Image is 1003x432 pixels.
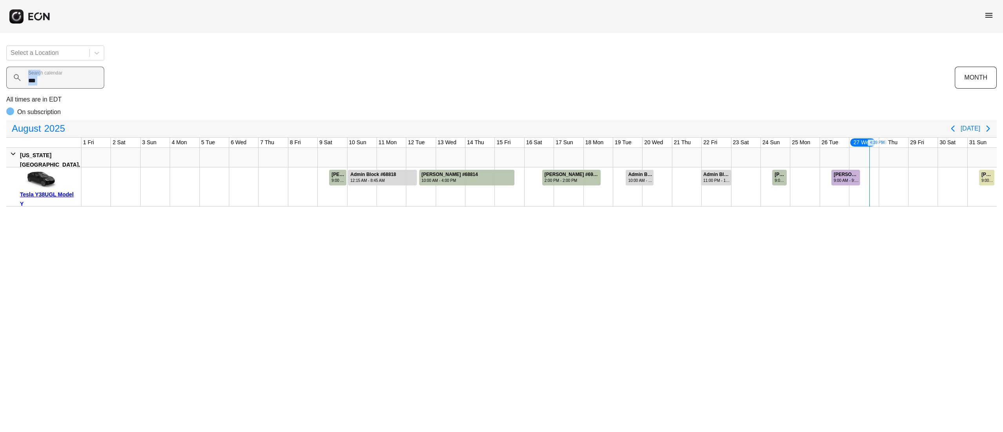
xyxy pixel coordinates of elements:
div: 9 Sat [318,138,334,147]
div: Rented for 1 days by rich wagner Current status is completed [329,167,347,185]
div: 1 Fri [81,138,96,147]
span: 2025 [43,121,67,136]
div: 2 Sat [111,138,127,147]
div: 16 Sat [525,138,543,147]
img: car [20,170,59,190]
div: Rented for 3 days by Admin Block Current status is rental [348,167,417,185]
div: 18 Mon [584,138,605,147]
div: Rented for 1 days by Han Ju Ryu Current status is cleaning [831,167,860,185]
div: Tesla Y38UGL Model Y [20,190,78,209]
button: Next page [980,121,996,136]
span: menu [984,11,994,20]
p: On subscription [17,107,61,117]
div: Rented for 2 days by Admin Block Current status is rental [701,167,731,185]
div: 22 Fri [702,138,719,147]
button: MONTH [955,67,997,89]
div: Admin Block #70228 [703,172,730,178]
button: Previous page [945,121,961,136]
div: 25 Mon [790,138,812,147]
p: All times are in EDT [6,95,997,104]
div: 8 Fri [288,138,302,147]
div: [PERSON_NAME] #68648 [834,172,859,178]
div: 10:00 AM - 9:00 AM [628,178,652,183]
div: Admin Block #68818 [350,172,396,178]
div: Admin Block #70552 [628,172,652,178]
div: 27 Wed [849,138,876,147]
div: Rented for 1 days by Justin Levy Current status is completed [772,167,787,185]
div: 3 Sun [141,138,158,147]
div: [PERSON_NAME] #69745 [981,172,994,178]
div: Rented for 1 days by Justin Levy Current status is verified [979,167,995,185]
div: Rented for 1 days by Admin Block Current status is rental [625,167,654,185]
div: 14 Thu [465,138,485,147]
label: Search calendar [28,70,62,76]
div: 12 Tue [406,138,426,147]
button: August2025 [7,121,70,136]
div: 2:00 PM - 2:00 PM [545,178,600,183]
div: 21 Thu [672,138,692,147]
div: 29 Fri [909,138,926,147]
div: 24 Sun [761,138,781,147]
div: [PERSON_NAME] #69743 [775,172,786,178]
div: 12:15 AM - 8:45 AM [350,178,396,183]
div: 13 Wed [436,138,458,147]
div: 30 Sat [938,138,957,147]
div: 11:00 PM - 12:00 AM [703,178,730,183]
div: 10:00 AM - 4:00 PM [422,178,478,183]
span: August [10,121,43,136]
div: 26 Tue [820,138,840,147]
div: 6 Wed [229,138,248,147]
div: Rented for 4 days by curtis dorsey Current status is completed [419,167,515,185]
div: 9:00 AM - 10:00 PM [981,178,994,183]
div: 9:00 AM - 9:30 PM [775,178,786,183]
div: 19 Tue [613,138,633,147]
div: 7 Thu [259,138,276,147]
div: [PERSON_NAME] #68686 [331,172,346,178]
div: 9:00 AM - 9:00 AM [834,178,859,183]
div: 31 Sun [968,138,988,147]
button: [DATE] [961,122,980,136]
div: 4 Mon [170,138,188,147]
div: 20 Wed [643,138,664,147]
div: 28 Thu [879,138,899,147]
div: [PERSON_NAME] #69432 [545,172,600,178]
div: Rented for 2 days by Nanzhong Deng Current status is completed [542,167,601,185]
div: 10 Sun [348,138,368,147]
div: 15 Fri [495,138,512,147]
div: [US_STATE][GEOGRAPHIC_DATA], [GEOGRAPHIC_DATA] [20,151,80,179]
div: [PERSON_NAME] #68814 [422,172,478,178]
div: 17 Sun [554,138,574,147]
div: 9:00 AM - 11:30 PM [331,178,346,183]
div: 23 Sat [731,138,750,147]
div: 11 Mon [377,138,398,147]
div: 5 Tue [200,138,217,147]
